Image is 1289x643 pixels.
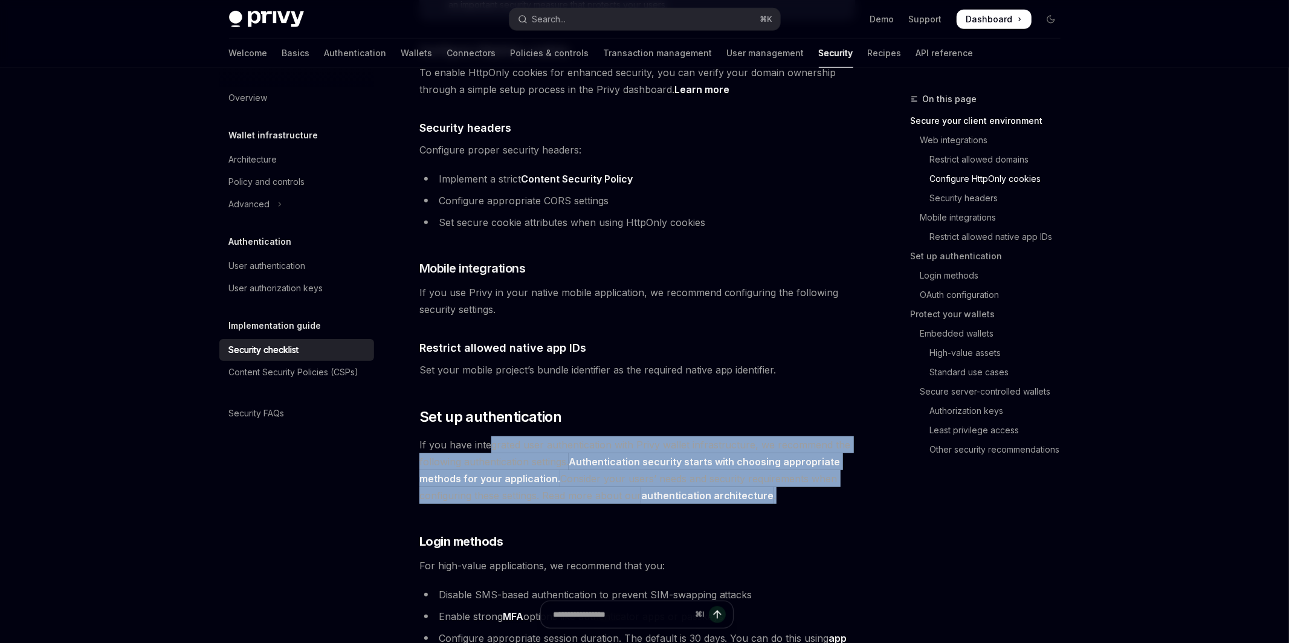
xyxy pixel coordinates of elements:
[760,15,773,24] span: ⌘ K
[419,170,855,187] li: Implement a strict
[553,601,690,628] input: Ask a question...
[966,13,1013,25] span: Dashboard
[419,192,855,209] li: Configure appropriate CORS settings
[911,401,1070,421] a: Authorization keys
[229,234,292,249] h5: Authentication
[219,149,374,170] a: Architecture
[229,406,285,421] div: Security FAQs
[419,141,855,158] span: Configure proper security headers:
[419,284,855,318] span: If you use Privy in your native mobile application, we recommend configuring the following securi...
[229,11,304,28] img: dark logo
[229,175,305,189] div: Policy and controls
[401,39,433,68] a: Wallets
[419,120,511,136] span: Security headers
[229,91,268,105] div: Overview
[911,189,1070,208] a: Security headers
[419,586,855,603] li: Disable SMS-based authentication to prevent SIM-swapping attacks
[911,363,1070,382] a: Standard use cases
[868,39,902,68] a: Recipes
[674,83,729,96] a: Learn more
[911,324,1070,343] a: Embedded wallets
[282,39,310,68] a: Basics
[219,87,374,109] a: Overview
[229,39,268,68] a: Welcome
[419,407,561,427] span: Set up authentication
[229,365,359,380] div: Content Security Policies (CSPs)
[1041,10,1061,29] button: Toggle dark mode
[419,64,855,98] span: To enable HttpOnly cookies for enhanced security, you can verify your domain ownership through a ...
[911,169,1070,189] a: Configure HttpOnly cookies
[447,39,496,68] a: Connectors
[419,260,526,277] span: Mobile integrations
[509,8,780,30] button: Open search
[923,92,977,106] span: On this page
[419,456,841,485] strong: Authentication security starts with choosing appropriate methods for your application.
[911,247,1070,266] a: Set up authentication
[219,339,374,361] a: Security checklist
[229,152,277,167] div: Architecture
[916,39,974,68] a: API reference
[727,39,804,68] a: User management
[911,305,1070,324] a: Protect your wallets
[911,343,1070,363] a: High-value assets
[229,259,306,273] div: User authentication
[229,128,318,143] h5: Wallet infrastructure
[229,343,299,357] div: Security checklist
[521,173,633,186] a: Content Security Policy
[641,490,774,502] a: authentication architecture
[819,39,853,68] a: Security
[911,440,1070,459] a: Other security recommendations
[229,281,323,296] div: User authorization keys
[325,39,387,68] a: Authentication
[219,255,374,277] a: User authentication
[219,361,374,383] a: Content Security Policies (CSPs)
[219,193,374,215] button: Toggle Advanced section
[911,111,1070,131] a: Secure your client environment
[511,39,589,68] a: Policies & controls
[419,557,855,574] span: For high-value applications, we recommend that you:
[911,285,1070,305] a: OAuth configuration
[911,208,1070,227] a: Mobile integrations
[909,13,942,25] a: Support
[419,214,855,231] li: Set secure cookie attributes when using HttpOnly cookies
[604,39,712,68] a: Transaction management
[911,227,1070,247] a: Restrict allowed native app IDs
[911,382,1070,401] a: Secure server-controlled wallets
[219,402,374,424] a: Security FAQs
[911,131,1070,150] a: Web integrations
[229,318,321,333] h5: Implementation guide
[419,436,855,504] span: If you have integrated user authentication with Privy wallet infrastructure, we recommend the fol...
[911,150,1070,169] a: Restrict allowed domains
[957,10,1032,29] a: Dashboard
[219,171,374,193] a: Policy and controls
[419,534,503,549] strong: Login methods
[870,13,894,25] a: Demo
[229,197,270,212] div: Advanced
[419,340,586,356] span: Restrict allowed native app IDs
[709,606,726,623] button: Send message
[911,421,1070,440] a: Least privilege access
[911,266,1070,285] a: Login methods
[419,361,855,378] span: Set your mobile project’s bundle identifier as the required native app identifier.
[219,277,374,299] a: User authorization keys
[532,12,566,27] div: Search...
